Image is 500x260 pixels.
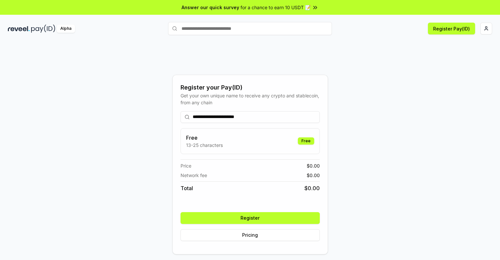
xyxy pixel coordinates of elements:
[304,184,320,192] span: $ 0.00
[57,25,75,33] div: Alpha
[307,162,320,169] span: $ 0.00
[181,212,320,224] button: Register
[181,162,191,169] span: Price
[8,25,30,33] img: reveel_dark
[186,134,223,142] h3: Free
[240,4,311,11] span: for a chance to earn 10 USDT 📝
[298,137,314,145] div: Free
[307,172,320,179] span: $ 0.00
[181,172,207,179] span: Network fee
[182,4,239,11] span: Answer our quick survey
[31,25,55,33] img: pay_id
[428,23,475,34] button: Register Pay(ID)
[181,229,320,241] button: Pricing
[181,184,193,192] span: Total
[181,83,320,92] div: Register your Pay(ID)
[181,92,320,106] div: Get your own unique name to receive any crypto and stablecoin, from any chain
[186,142,223,149] p: 13-25 characters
